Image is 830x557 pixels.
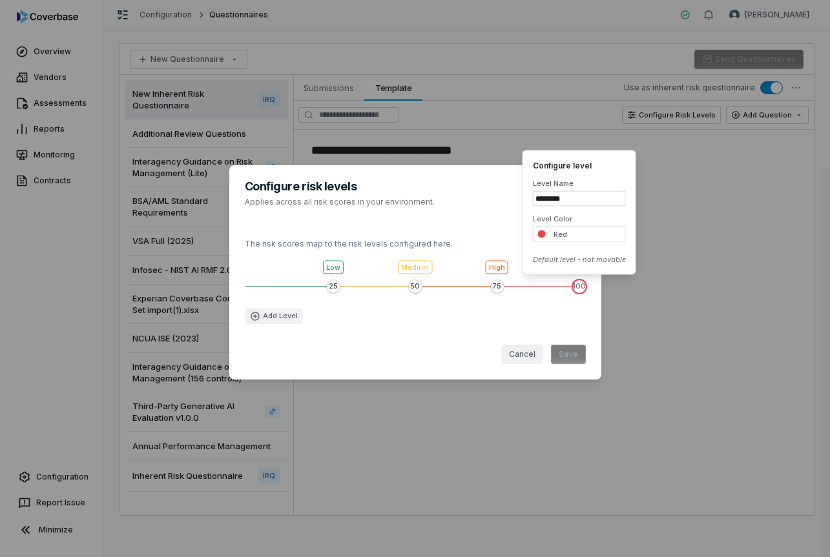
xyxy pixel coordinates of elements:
button: Red [533,227,626,242]
p: The risk scores map to the risk levels configured here. [245,218,586,249]
span: Value 4 of 4 [573,280,586,293]
button: Add Level [245,309,303,324]
button: Cancel [501,345,543,364]
label: Level Color [533,214,626,224]
h2: Configure risk levels [245,181,586,192]
h4: Configure level [533,161,626,171]
span: Value 2 of 4 [409,280,422,293]
span: Value 1 of 4 [327,280,340,293]
label: Level Name [533,179,626,188]
p: Applies across all risk scores in your environment. [245,196,586,208]
div: Default level - not movable [533,255,626,265]
span: Value 3 of 4 [491,280,504,293]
